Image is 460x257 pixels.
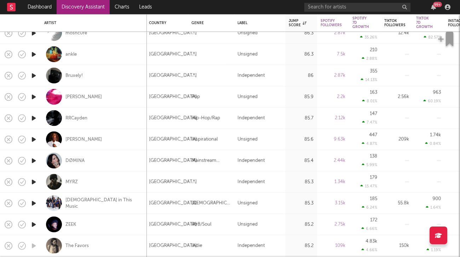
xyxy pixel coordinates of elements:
[304,3,410,12] input: Search for artists
[369,133,377,138] div: 447
[289,220,314,229] div: 85.2
[362,163,377,167] div: 5.99 %
[237,93,258,101] div: Unsigned
[431,4,436,10] button: 99+
[65,94,102,100] a: [PERSON_NAME]
[191,93,200,101] div: Pop
[321,156,345,165] div: 2.44k
[362,205,377,210] div: 6.24 %
[191,220,211,229] div: R&B/Soul
[321,220,345,229] div: 2.75k
[362,120,377,125] div: 7.47 %
[416,16,433,29] div: Tiktok 7D Growth
[65,197,142,209] a: [DEMOGRAPHIC_DATA] in This Music
[370,197,377,201] div: 185
[362,56,377,61] div: 2.88 %
[384,93,409,101] div: 2.56k
[321,29,345,37] div: 2.87k
[384,29,409,37] div: 12.4k
[361,248,377,252] div: 4.66 %
[65,136,102,143] div: [PERSON_NAME]
[370,154,377,159] div: 138
[237,50,258,58] div: Unsigned
[289,71,314,80] div: 86
[289,178,314,186] div: 85.3
[149,21,181,25] div: Country
[430,133,441,138] div: 1.74k
[237,135,258,144] div: Unsigned
[362,99,377,104] div: 8.01 %
[149,199,197,207] div: [GEOGRAPHIC_DATA]
[237,156,265,165] div: Independent
[370,69,377,74] div: 355
[65,115,87,121] a: RRCayden
[361,227,377,231] div: 6.66 %
[321,71,345,80] div: 2.87k
[321,199,345,207] div: 3.15k
[191,114,220,122] div: Hip-Hop/Rap
[426,248,441,252] div: 1.19 %
[149,50,197,58] div: [GEOGRAPHIC_DATA]
[191,21,227,25] div: Genre
[237,71,265,80] div: Independent
[360,184,377,189] div: 15.47 %
[237,178,265,186] div: Independent
[362,141,377,146] div: 4.87 %
[384,199,409,207] div: 55.8k
[289,114,314,122] div: 85.7
[361,78,377,82] div: 14.13 %
[149,241,197,250] div: [GEOGRAPHIC_DATA]
[384,19,406,27] div: Tiktok Followers
[370,218,377,223] div: 172
[289,93,314,101] div: 85.9
[237,199,258,207] div: Unsigned
[149,29,197,37] div: [GEOGRAPHIC_DATA]
[321,241,345,250] div: 109k
[423,99,441,104] div: 60.19 %
[65,179,78,185] div: MYRZ
[237,220,258,229] div: Unsigned
[65,157,85,164] a: DØMINA
[149,71,197,80] div: [GEOGRAPHIC_DATA]
[352,16,369,29] div: Spotify 7D Growth
[289,50,314,58] div: 86.3
[237,29,258,37] div: Unsigned
[289,199,314,207] div: 85.3
[289,156,314,165] div: 85.4
[360,35,377,40] div: 35.26 %
[289,135,314,144] div: 85.6
[149,220,197,229] div: [GEOGRAPHIC_DATA]
[384,241,409,250] div: 150k
[370,112,377,116] div: 147
[191,241,202,250] div: Indie
[65,72,83,79] a: Bruxely!
[370,90,377,95] div: 163
[432,197,441,201] div: 900
[237,114,265,122] div: Independent
[149,135,197,144] div: [GEOGRAPHIC_DATA]
[191,135,218,144] div: Inspirational
[426,205,441,210] div: 1.64 %
[149,178,197,186] div: [GEOGRAPHIC_DATA]
[370,48,377,52] div: 210
[65,51,77,57] a: ankle
[149,93,197,101] div: [GEOGRAPHIC_DATA]
[370,175,377,180] div: 179
[321,19,342,27] div: Spotify Followers
[44,21,140,25] div: Artist
[321,93,345,101] div: 2.2k
[65,242,89,249] a: The Favors
[289,29,314,37] div: 86.3
[289,19,306,27] div: Jump Score
[149,156,197,165] div: [GEOGRAPHIC_DATA]
[289,241,314,250] div: 85.2
[237,21,278,25] div: Label
[191,199,230,207] div: [DEMOGRAPHIC_DATA]
[384,135,409,144] div: 209k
